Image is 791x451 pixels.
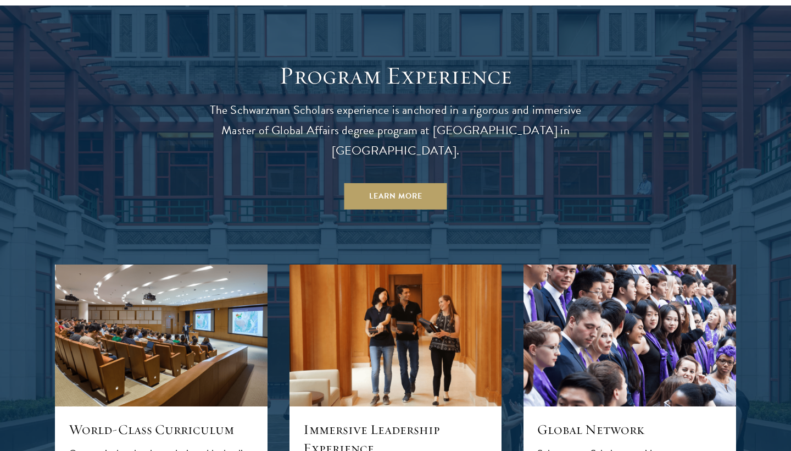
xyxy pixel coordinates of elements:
[537,420,722,439] h5: Global Network
[198,61,593,91] h1: Program Experience
[69,420,254,439] h5: World-Class Curriculum
[198,100,593,161] p: The Schwarzman Scholars experience is anchored in a rigorous and immersive Master of Global Affai...
[344,183,447,210] a: Learn More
